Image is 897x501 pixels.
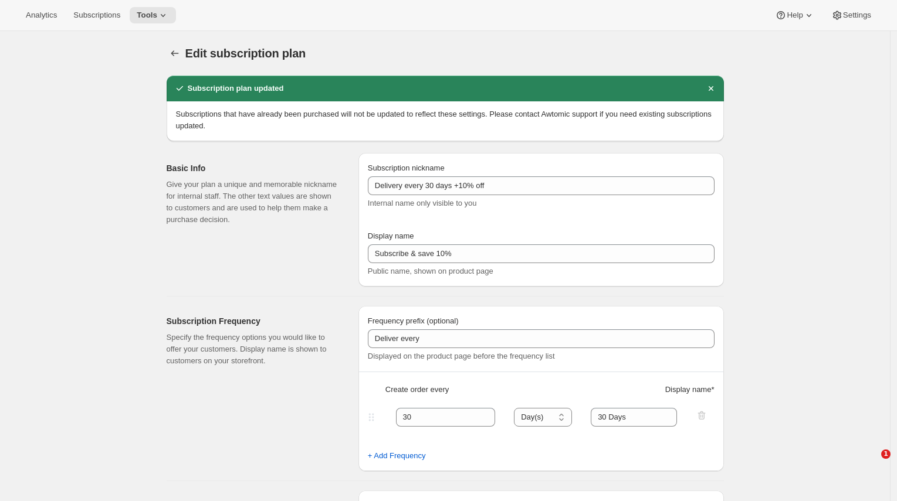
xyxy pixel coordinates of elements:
button: Dismiss notification [703,80,719,97]
span: Subscriptions [73,11,120,20]
span: Edit subscription plan [185,47,306,60]
span: Settings [843,11,871,20]
button: + Add Frequency [361,447,433,465]
button: Settings [824,7,878,23]
input: Subscribe & Save [368,244,715,263]
button: Subscription plans [167,45,183,62]
span: 1 [881,449,891,459]
span: Subscription nickname [368,163,445,172]
p: Subscriptions that have already been purchased will not be updated to reflect these settings. Ple... [176,108,715,132]
span: Tools [137,11,157,20]
p: Specify the frequency options you would like to offer your customers. Display name is shown to cu... [167,332,340,367]
span: + Add Frequency [368,450,426,462]
p: Give your plan a unique and memorable nickname for internal staff. The other text values are show... [167,179,340,226]
input: Subscribe & Save [368,176,715,195]
input: Deliver every [368,329,715,348]
h2: Subscription plan updated [188,83,284,94]
span: Create order every [385,384,449,396]
span: Analytics [26,11,57,20]
button: Tools [130,7,176,23]
input: 1 month [591,408,677,427]
iframe: Intercom live chat [857,449,885,478]
span: Display name [368,231,414,240]
h2: Subscription Frequency [167,315,340,327]
h2: Basic Info [167,162,340,174]
span: Internal name only visible to you [368,199,477,207]
span: Help [787,11,803,20]
button: Help [768,7,821,23]
span: Public name, shown on product page [368,267,493,275]
span: Display name * [665,384,715,396]
button: Subscriptions [66,7,127,23]
span: Frequency prefix (optional) [368,316,459,325]
span: Displayed on the product page before the frequency list [368,352,555,360]
button: Analytics [19,7,64,23]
